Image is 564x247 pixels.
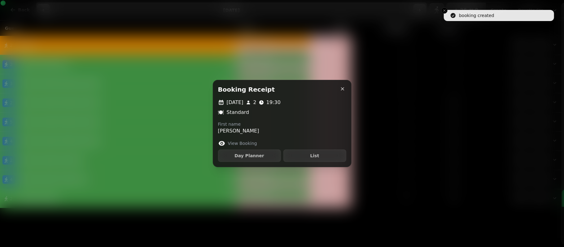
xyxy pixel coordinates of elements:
[223,154,276,158] span: Day Planner
[218,85,275,94] h2: Booking receipt
[218,109,224,116] p: 🍽️
[227,99,243,106] p: [DATE]
[283,149,346,162] button: List
[266,99,281,106] p: 19:30
[218,127,259,135] p: [PERSON_NAME]
[218,121,259,127] label: First name
[253,99,256,106] p: 2
[218,149,281,162] button: Day Planner
[227,109,249,116] p: Standard
[289,154,341,158] span: List
[228,140,257,146] label: View Booking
